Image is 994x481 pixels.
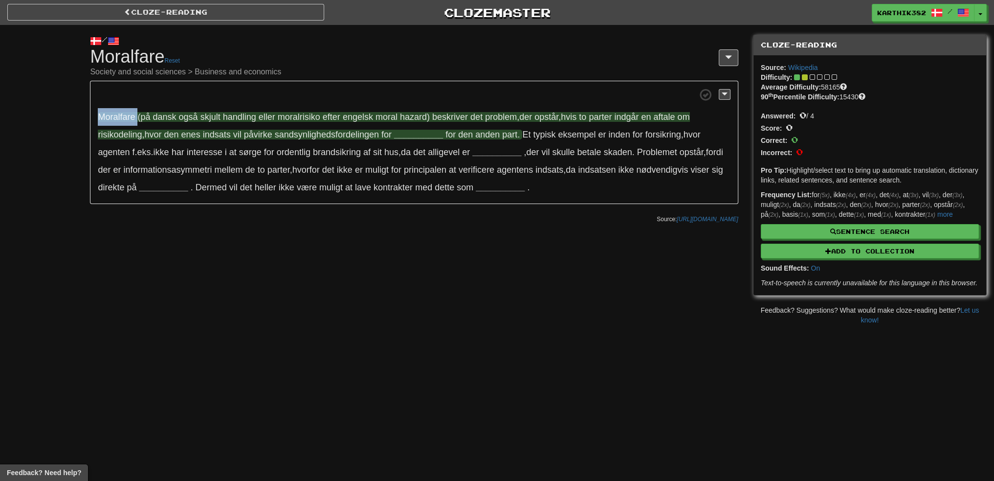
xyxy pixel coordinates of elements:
[476,183,525,192] strong: __________
[761,137,787,144] strong: Correct:
[365,165,389,175] span: muligt
[229,183,238,192] span: vil
[98,165,110,175] span: der
[339,4,656,21] a: Clozemaster
[457,183,473,192] span: som
[753,35,986,55] div: Cloze-Reading
[761,92,979,102] div: 15430
[244,130,272,139] span: påvirke
[761,190,979,219] p: for , ikke , er , det , at , vil , der , muligt , da , indsats , den , hvor , parter , opstår , p...
[633,130,643,139] span: for
[137,147,151,157] span: eks
[445,130,456,139] span: for
[589,112,612,122] span: parter
[459,165,494,175] span: verificere
[684,130,701,139] span: hvor
[761,109,979,121] div: / 4
[475,130,500,139] span: anden
[788,64,818,71] a: Wikipedia
[98,147,723,192] span: , , ,
[761,165,979,185] p: Highlight/select text to bring up automatic translation, dictionary links, related sentences, and...
[641,112,651,122] span: en
[761,83,821,91] strong: Average Difficulty:
[90,47,738,76] h1: Moralfare
[953,202,963,208] em: (2x)
[937,210,953,218] a: more
[928,192,938,199] em: (3x)
[846,192,856,199] em: (4x)
[278,112,320,122] span: moralrisiko
[618,165,634,175] span: ikke
[636,165,688,175] span: nødvendigvis
[541,147,550,157] span: vil
[376,112,398,122] span: moral
[239,147,262,157] span: sørge
[566,165,575,175] span: da
[113,165,121,175] span: er
[154,147,169,157] span: ikke
[297,183,317,192] span: være
[519,112,532,122] span: der
[854,211,863,218] em: (1x)
[98,112,689,139] span: , , ,
[458,130,473,139] span: den
[343,112,373,122] span: engelsk
[267,165,290,175] span: parter
[761,82,979,92] div: 58165
[578,165,616,175] span: indsatsen
[139,183,188,192] strong: __________
[223,112,256,122] span: handling
[561,112,576,122] span: hvis
[522,130,530,139] span: Et
[279,183,294,192] span: ikke
[614,112,639,122] span: indgår
[391,165,401,175] span: for
[768,211,778,218] em: (2x)
[526,147,539,157] span: der
[98,147,130,157] span: agenten
[577,147,601,157] span: betale
[925,211,935,218] em: (1x)
[761,64,786,71] strong: Source:
[215,165,243,175] span: mellem
[394,130,443,139] strong: __________
[657,216,738,223] small: Source:
[264,147,274,157] span: for
[888,202,898,208] em: (2x)
[384,147,398,157] span: hus
[133,147,135,157] span: f
[677,112,689,122] span: om
[677,216,738,223] a: [URL][DOMAIN_NAME]
[811,264,820,272] a: On
[786,122,793,133] span: 0
[608,130,630,139] span: inden
[791,134,798,145] span: 0
[579,112,586,122] span: to
[485,112,517,122] span: problem
[761,224,979,239] button: Sentence Search
[355,165,363,175] span: er
[865,192,875,199] em: (4x)
[653,112,675,122] span: aftale
[381,130,392,139] span: for
[690,165,709,175] span: viser
[535,165,563,175] span: indsats
[680,147,704,157] span: opstår
[825,211,835,218] em: (1x)
[401,147,411,157] span: da
[203,130,231,139] span: indsats
[337,165,353,175] span: ikke
[127,183,136,192] span: på
[558,130,596,139] span: eksempel
[753,305,987,325] div: Feedback? Suggestions? What would make cloze-reading better?
[799,110,806,120] span: 0
[363,147,371,157] span: af
[98,112,135,122] span: Moralfare
[470,112,483,122] span: det
[798,211,808,218] em: (1x)
[472,147,521,157] strong: __________
[255,183,276,192] span: heller
[196,183,227,192] span: Dermed
[761,112,796,120] strong: Answered:
[877,8,926,17] span: karthik382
